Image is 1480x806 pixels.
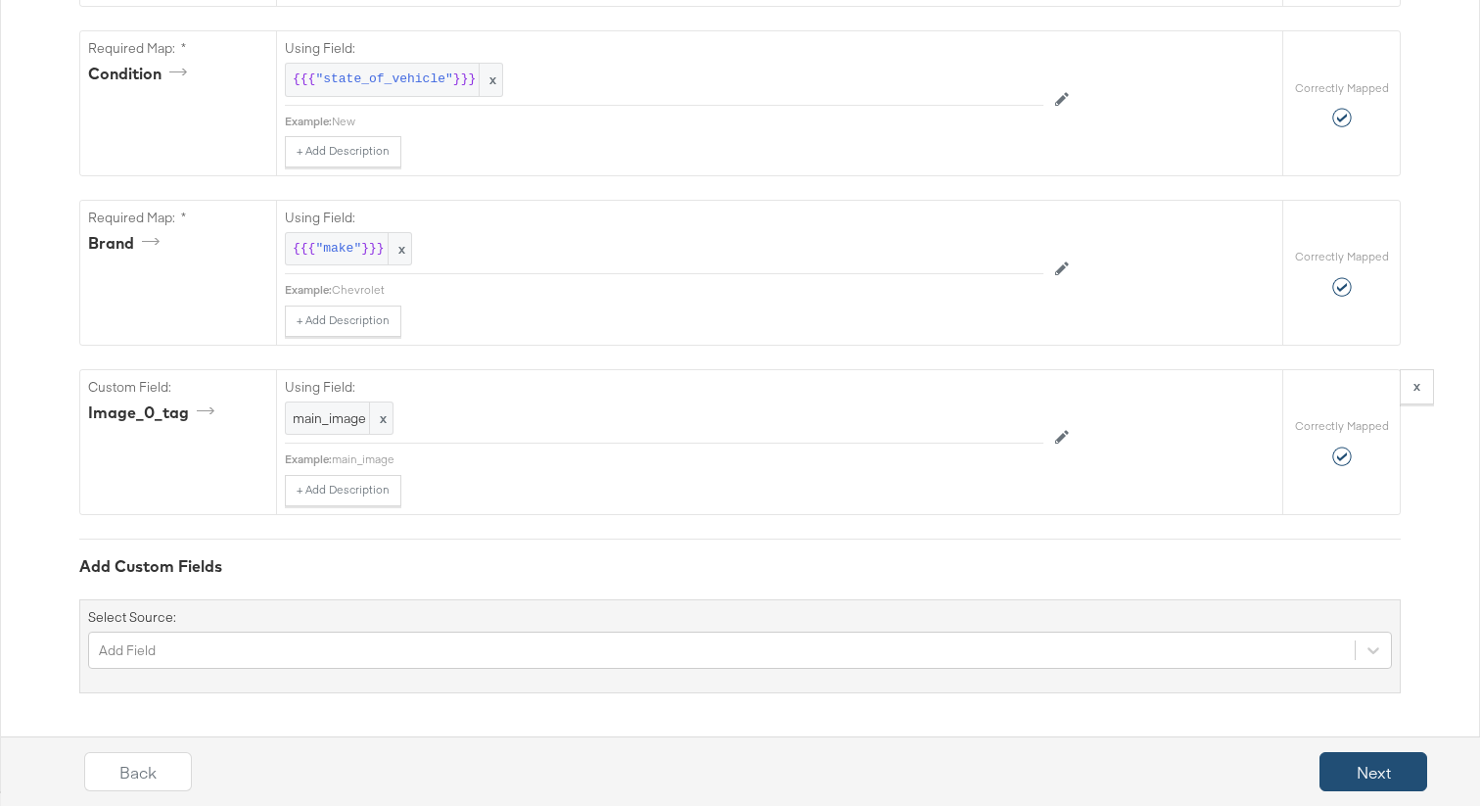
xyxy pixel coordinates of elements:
[293,71,315,89] span: {{{
[293,240,315,259] span: {{{
[388,233,411,265] span: x
[84,752,192,791] button: Back
[79,555,1401,578] div: Add Custom Fields
[99,641,156,660] div: Add Field
[1413,377,1420,395] strong: x
[479,64,502,96] span: x
[315,240,361,259] span: "make"
[88,209,268,227] label: Required Map: *
[1295,80,1389,96] label: Correctly Mapped
[1295,249,1389,264] label: Correctly Mapped
[285,39,1043,58] label: Using Field:
[453,71,476,89] span: }}}
[332,282,1043,298] div: Chevrolet
[285,378,1043,397] label: Using Field:
[332,451,1043,467] div: main_image
[88,39,268,58] label: Required Map: *
[285,282,332,298] div: Example:
[332,114,1043,129] div: New
[361,240,384,259] span: }}}
[293,409,386,428] span: main_image
[88,402,221,424] div: image_0_tag
[1319,752,1427,791] button: Next
[88,232,166,255] div: brand
[285,475,401,506] button: + Add Description
[285,136,401,167] button: + Add Description
[285,451,332,467] div: Example:
[315,71,452,89] span: "state_of_vehicle"
[88,378,268,397] label: Custom Field:
[88,63,194,85] div: condition
[285,114,332,129] div: Example:
[285,306,401,337] button: + Add Description
[1295,418,1389,434] label: Correctly Mapped
[88,608,176,627] label: Select Source:
[285,209,1043,227] label: Using Field:
[1400,369,1434,404] button: x
[369,403,393,435] span: x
